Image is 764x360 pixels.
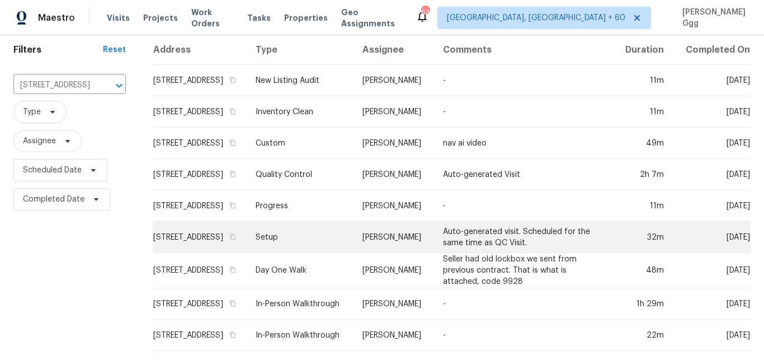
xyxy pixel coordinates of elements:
[153,128,247,159] td: [STREET_ADDRESS]
[421,7,429,18] div: 634
[434,159,614,190] td: Auto-generated Visit
[153,65,247,96] td: [STREET_ADDRESS]
[153,190,247,222] td: [STREET_ADDRESS]
[673,65,751,96] td: [DATE]
[614,96,673,128] td: 11m
[341,7,402,29] span: Geo Assignments
[228,232,238,242] button: Copy Address
[247,14,271,22] span: Tasks
[228,330,238,340] button: Copy Address
[614,253,673,288] td: 48m
[247,222,353,253] td: Setup
[247,288,353,320] td: In-Person Walkthrough
[353,159,434,190] td: [PERSON_NAME]
[614,159,673,190] td: 2h 7m
[353,65,434,96] td: [PERSON_NAME]
[13,44,103,55] h1: Filters
[673,222,751,253] td: [DATE]
[614,222,673,253] td: 32m
[13,77,95,94] input: Search for an address...
[353,190,434,222] td: [PERSON_NAME]
[23,135,56,147] span: Assignee
[353,222,434,253] td: [PERSON_NAME]
[228,265,238,275] button: Copy Address
[228,169,238,179] button: Copy Address
[434,288,614,320] td: -
[153,222,247,253] td: [STREET_ADDRESS]
[153,288,247,320] td: [STREET_ADDRESS]
[23,194,84,205] span: Completed Date
[673,35,751,65] th: Completed On
[614,128,673,159] td: 49m
[673,96,751,128] td: [DATE]
[107,12,130,24] span: Visits
[353,288,434,320] td: [PERSON_NAME]
[111,78,127,93] button: Open
[247,253,353,288] td: Day One Walk
[353,128,434,159] td: [PERSON_NAME]
[673,320,751,351] td: [DATE]
[673,159,751,190] td: [DATE]
[247,35,353,65] th: Type
[228,75,238,85] button: Copy Address
[434,253,614,288] td: Seller had old lockbox we sent from previous contract. That is what is attached, code 9928
[447,12,625,24] span: [GEOGRAPHIC_DATA], [GEOGRAPHIC_DATA] + 60
[153,96,247,128] td: [STREET_ADDRESS]
[614,190,673,222] td: 11m
[614,35,673,65] th: Duration
[191,7,234,29] span: Work Orders
[228,106,238,116] button: Copy Address
[247,190,353,222] td: Progress
[434,222,614,253] td: Auto-generated visit. Scheduled for the same time as QC Visit.
[23,106,41,118] span: Type
[673,190,751,222] td: [DATE]
[247,65,353,96] td: New Listing Audit
[38,12,75,24] span: Maestro
[247,96,353,128] td: Inventory Clean
[673,128,751,159] td: [DATE]
[673,253,751,288] td: [DATE]
[434,128,614,159] td: nav ai video
[143,12,178,24] span: Projects
[247,320,353,351] td: In-Person Walkthrough
[353,35,434,65] th: Assignee
[614,320,673,351] td: 22m
[353,96,434,128] td: [PERSON_NAME]
[434,96,614,128] td: -
[434,35,614,65] th: Comments
[673,288,751,320] td: [DATE]
[434,320,614,351] td: -
[284,12,328,24] span: Properties
[228,298,238,308] button: Copy Address
[678,7,747,29] span: [PERSON_NAME] Ggg
[153,253,247,288] td: [STREET_ADDRESS]
[353,320,434,351] td: [PERSON_NAME]
[103,44,126,55] div: Reset
[228,200,238,211] button: Copy Address
[247,159,353,190] td: Quality Control
[614,65,673,96] td: 11m
[153,159,247,190] td: [STREET_ADDRESS]
[228,138,238,148] button: Copy Address
[247,128,353,159] td: Custom
[434,65,614,96] td: -
[434,190,614,222] td: -
[153,35,247,65] th: Address
[153,320,247,351] td: [STREET_ADDRESS]
[23,165,82,176] span: Scheduled Date
[353,253,434,288] td: [PERSON_NAME]
[614,288,673,320] td: 1h 29m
